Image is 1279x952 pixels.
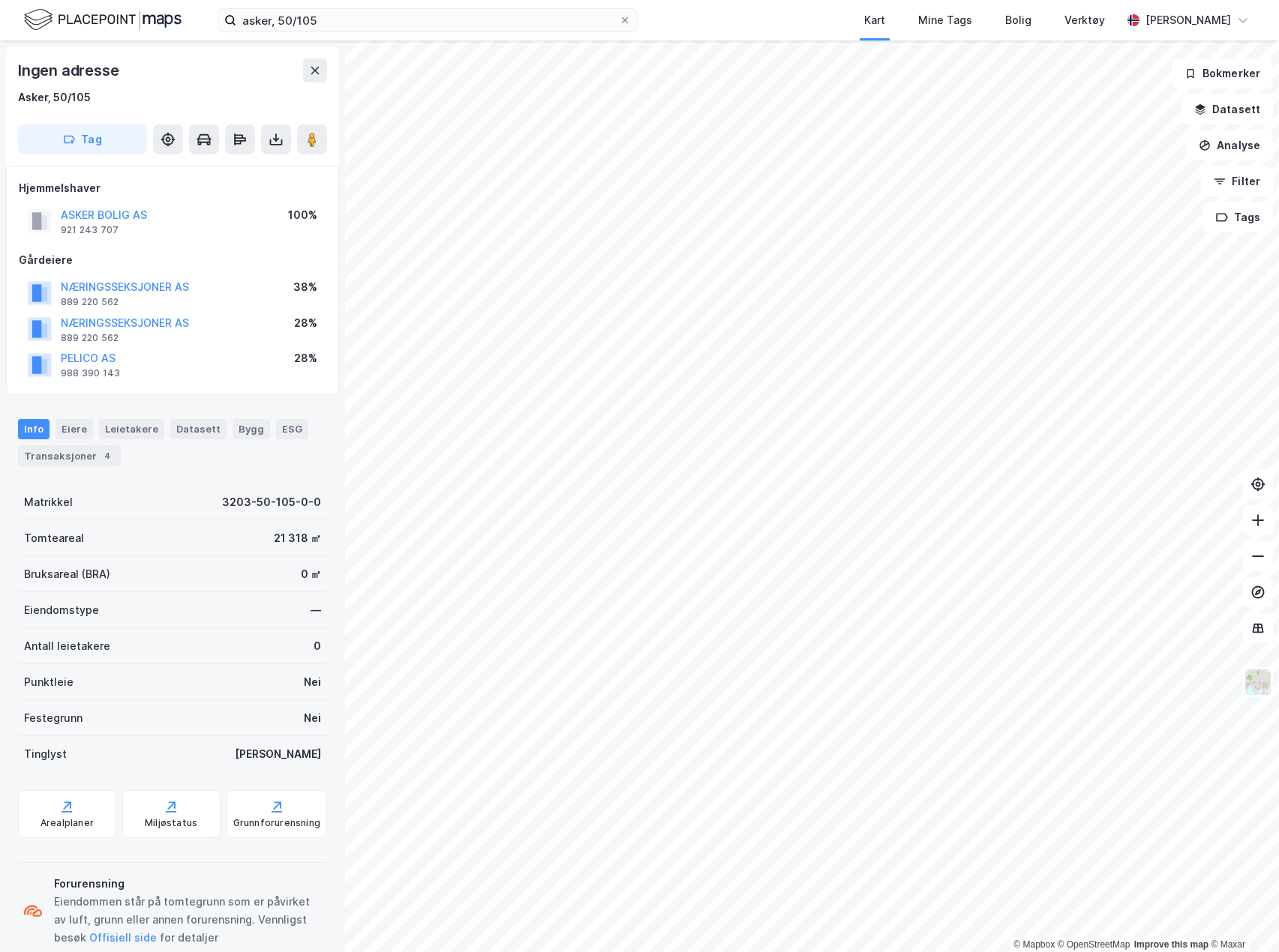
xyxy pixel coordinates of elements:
button: Analyse [1186,130,1273,160]
button: Tags [1203,202,1273,232]
button: Filter [1201,166,1273,196]
div: — [311,601,321,619]
div: Nei [304,709,321,727]
div: Arealplaner [41,817,94,829]
a: Improve this map [1134,939,1208,950]
input: Søk på adresse, matrikkel, gårdeiere, leietakere eller personer [236,9,619,31]
div: Asker, 50/105 [18,88,91,106]
div: Festegrunn [24,709,83,727]
div: 889 220 562 [61,296,119,308]
div: [PERSON_NAME] [1145,11,1231,29]
div: 988 390 143 [61,367,120,379]
button: Tag [18,124,147,154]
div: Eiendomstype [24,601,99,619]
div: 0 [314,637,321,655]
div: 100% [288,206,317,224]
div: Mine Tags [918,11,972,29]
div: 28% [294,314,317,332]
div: Eiendommen står på tomtegrunn som er påvirket av luft, grunn eller annen forurensning. Vennligst ... [54,893,321,947]
div: Forurensning [54,875,321,893]
div: Matrikkel [24,493,73,511]
div: 4 [100,448,115,463]
div: ESG [276,419,308,439]
div: Datasett [170,419,227,439]
div: Antall leietakere [24,637,110,655]
div: Kart [864,11,885,29]
div: 21 318 ㎡ [274,529,321,547]
div: Kontrollprogram for chat [1204,880,1279,952]
div: Bruksareal (BRA) [24,565,110,583]
div: Hjemmelshaver [19,179,326,197]
div: Miljøstatus [145,817,197,829]
div: 921 243 707 [61,224,119,236]
div: Verktøy [1064,11,1105,29]
div: Tinglyst [24,745,67,763]
a: OpenStreetMap [1058,939,1130,950]
div: Nei [304,673,321,691]
div: [PERSON_NAME] [235,745,321,763]
div: Info [18,419,50,439]
button: Datasett [1181,94,1273,124]
div: 38% [293,278,317,296]
div: Grunnforurensning [233,817,320,829]
button: Bokmerker [1172,58,1273,88]
div: 28% [294,349,317,367]
div: Tomteareal [24,529,84,547]
div: 0 ㎡ [301,565,321,583]
a: Mapbox [1013,939,1055,950]
div: Ingen adresse [18,58,122,82]
div: Bygg [233,419,270,439]
div: Eiere [56,419,93,439]
div: Gårdeiere [19,251,326,269]
iframe: Chat Widget [1204,880,1279,952]
div: Bolig [1005,11,1031,29]
div: 889 220 562 [61,332,119,344]
img: logo.f888ab2527a4732fd821a326f86c7f29.svg [24,7,182,33]
img: Z [1244,668,1272,696]
div: Leietakere [99,419,164,439]
div: Punktleie [24,673,74,691]
div: Transaksjoner [18,445,121,466]
div: 3203-50-105-0-0 [222,493,321,511]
